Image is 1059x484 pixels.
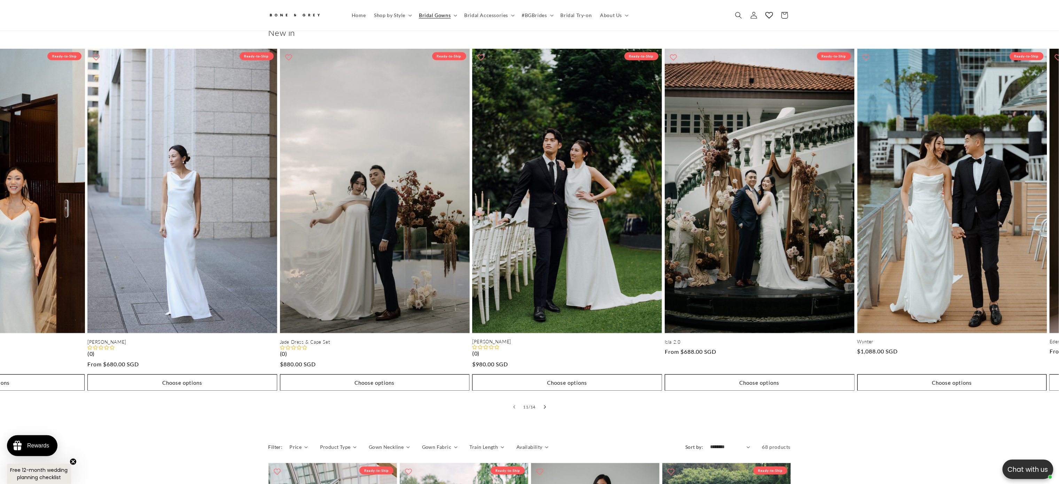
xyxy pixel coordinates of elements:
[7,464,71,484] div: Free 12-month wedding planning checklistClose teaser
[422,443,451,451] span: Gown Fabric
[561,12,592,18] span: Bridal Try-on
[268,10,321,21] img: Bone and Grey Bridal
[859,50,873,64] button: Add to wishlist
[474,50,488,64] button: Add to wishlist
[530,404,536,411] span: 14
[87,339,277,345] a: [PERSON_NAME]
[320,443,357,451] summary: Product Type (0 selected)
[857,374,1047,391] button: Choose options
[282,50,296,64] button: Add to wishlist
[89,50,103,64] button: Add to wishlist
[70,458,77,465] button: Close teaser
[422,443,458,451] summary: Gown Fabric (0 selected)
[507,399,522,415] button: Slide left
[685,444,703,450] label: Sort by:
[600,12,622,18] span: About Us
[87,374,277,391] button: Choose options
[537,399,553,415] button: Slide right
[370,8,415,23] summary: Shop by Style
[460,8,517,23] summary: Bridal Accessories
[529,404,530,411] span: /
[348,8,370,23] a: Home
[516,443,543,451] span: Availability
[280,339,470,345] a: Jade Dress & Cape Set
[402,465,415,479] button: Add to wishlist
[266,7,341,24] a: Bone and Grey Bridal
[665,339,855,345] a: Isla 2.0
[517,8,556,23] summary: #BGBrides
[374,12,405,18] span: Shop by Style
[470,443,504,451] summary: Train Length (0 selected)
[464,12,508,18] span: Bridal Accessories
[270,465,284,479] button: Add to wishlist
[27,443,49,449] div: Rewards
[523,404,529,411] span: 11
[352,12,366,18] span: Home
[762,444,791,450] span: 68 products
[665,374,855,391] button: Choose options
[556,8,596,23] a: Bridal Try-on
[596,8,631,23] summary: About Us
[470,443,498,451] span: Train Length
[857,339,1047,345] a: Wynter
[516,443,548,451] summary: Availability (0 selected)
[280,374,470,391] button: Choose options
[419,12,451,18] span: Bridal Gowns
[667,50,680,64] button: Add to wishlist
[533,465,547,479] button: Add to wishlist
[664,465,678,479] button: Add to wishlist
[10,467,68,481] span: Free 12-month wedding planning checklist
[369,443,404,451] span: Gown Neckline
[268,443,283,451] h2: Filter:
[289,443,308,451] summary: Price
[289,443,302,451] span: Price
[472,339,662,345] a: [PERSON_NAME]
[472,374,662,391] button: Choose options
[1003,465,1053,475] p: Chat with us
[415,8,460,23] summary: Bridal Gowns
[1003,460,1053,479] button: Open chatbox
[522,12,547,18] span: #BGBrides
[369,443,410,451] summary: Gown Neckline (0 selected)
[268,27,791,38] h2: New in
[731,8,746,23] summary: Search
[320,443,351,451] span: Product Type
